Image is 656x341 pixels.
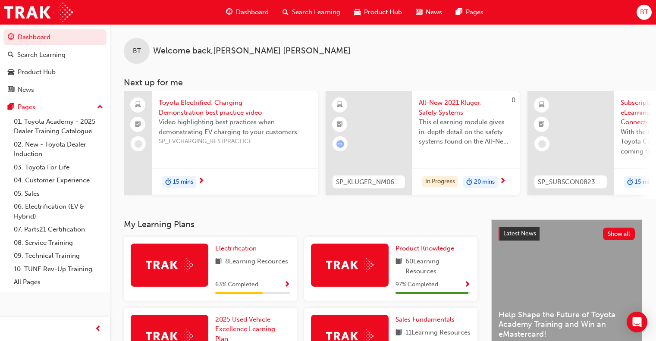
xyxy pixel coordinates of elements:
[422,176,458,188] div: In Progress
[347,3,409,21] a: car-iconProduct Hub
[124,91,318,195] a: Toyota Electrified: Charging Demonstration best practice videoVideo highlighting best practices w...
[635,177,655,187] span: 15 mins
[637,5,652,20] button: BT
[282,7,289,18] span: search-icon
[512,96,515,104] span: 0
[292,7,340,17] span: Search Learning
[133,46,141,56] span: BT
[405,328,471,338] span: 11 Learning Resources
[159,117,311,137] span: Video highlighting best practices when demonstrating EV charging to your customers.
[538,177,603,187] span: SP_SUBSCON0823_EL
[159,137,311,147] span: SP_EVCHARGING_BESTPRACTICE
[395,244,454,252] span: Product Knowledge
[3,28,107,99] button: DashboardSearch LearningProduct HubNews
[8,69,14,76] span: car-icon
[326,91,520,195] a: 0SP_KLUGER_NM0621_EL04All-New 2021 Kluger: Safety SystemsThis eLearning module gives in-depth det...
[395,315,458,325] a: Sales Fundamentals
[146,258,193,272] img: Trak
[173,177,193,187] span: 15 mins
[10,236,107,250] a: 08. Service Training
[538,140,546,148] span: learningRecordVerb_NONE-icon
[215,244,260,253] a: Electrification
[10,275,107,289] a: All Pages
[3,47,107,63] a: Search Learning
[10,115,107,138] a: 01. Toyota Academy - 2025 Dealer Training Catalogue
[284,279,290,290] button: Show Progress
[4,3,73,22] img: Trak
[354,7,361,18] span: car-icon
[159,98,311,117] span: Toyota Electrified: Charging Demonstration best practice video
[10,161,107,174] a: 03. Toyota For Life
[276,3,347,21] a: search-iconSearch Learning
[364,7,402,17] span: Product Hub
[135,100,141,111] span: laptop-icon
[97,102,103,113] span: up-icon
[395,280,438,290] span: 97 % Completed
[464,279,471,290] button: Show Progress
[135,140,142,148] span: learningRecordVerb_NONE-icon
[395,244,458,253] a: Product Knowledge
[10,223,107,236] a: 07. Parts21 Certification
[215,257,222,267] span: book-icon
[499,310,635,339] span: Help Shape the Future of Toyota Academy Training and Win an eMastercard!
[336,140,344,148] span: learningRecordVerb_ATTEMPT-icon
[336,177,402,187] span: SP_KLUGER_NM0621_EL04
[10,187,107,200] a: 05. Sales
[640,7,648,17] span: BT
[8,34,14,41] span: guage-icon
[419,117,513,147] span: This eLearning module gives in-depth detail on the safety systems found on the All-New 2021 Kluger.
[215,244,257,252] span: Electrification
[499,227,635,241] a: Latest NewsShow all
[135,119,141,130] span: booktick-icon
[10,249,107,263] a: 09. Technical Training
[17,50,66,60] div: Search Learning
[337,100,343,111] span: learningResourceType_ELEARNING-icon
[426,7,442,17] span: News
[419,98,513,117] span: All-New 2021 Kluger: Safety Systems
[165,177,171,188] span: duration-icon
[3,99,107,115] button: Pages
[466,7,483,17] span: Pages
[416,7,422,18] span: news-icon
[539,119,545,130] span: booktick-icon
[95,324,101,335] span: prev-icon
[10,138,107,161] a: 02. New - Toyota Dealer Induction
[395,257,402,276] span: book-icon
[337,119,343,130] span: booktick-icon
[226,7,232,18] span: guage-icon
[18,102,35,112] div: Pages
[449,3,490,21] a: pages-iconPages
[10,263,107,276] a: 10. TUNE Rev-Up Training
[8,51,14,59] span: search-icon
[474,177,495,187] span: 20 mins
[627,312,647,332] div: Open Intercom Messenger
[405,257,471,276] span: 60 Learning Resources
[236,7,269,17] span: Dashboard
[3,82,107,98] a: News
[464,281,471,289] span: Show Progress
[284,281,290,289] span: Show Progress
[503,230,536,237] span: Latest News
[215,280,258,290] span: 63 % Completed
[3,64,107,80] a: Product Hub
[395,316,455,323] span: Sales Fundamentals
[110,78,656,88] h3: Next up for me
[603,228,635,240] button: Show all
[198,178,204,185] span: next-icon
[10,174,107,187] a: 04. Customer Experience
[225,257,288,267] span: 8 Learning Resources
[627,177,633,188] span: duration-icon
[466,177,472,188] span: duration-icon
[409,3,449,21] a: news-iconNews
[18,85,34,95] div: News
[3,29,107,45] a: Dashboard
[18,67,56,77] div: Product Hub
[219,3,276,21] a: guage-iconDashboard
[153,46,351,56] span: Welcome back , [PERSON_NAME] [PERSON_NAME]
[124,219,477,229] h3: My Learning Plans
[326,258,374,272] img: Trak
[10,200,107,223] a: 06. Electrification (EV & Hybrid)
[456,7,462,18] span: pages-icon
